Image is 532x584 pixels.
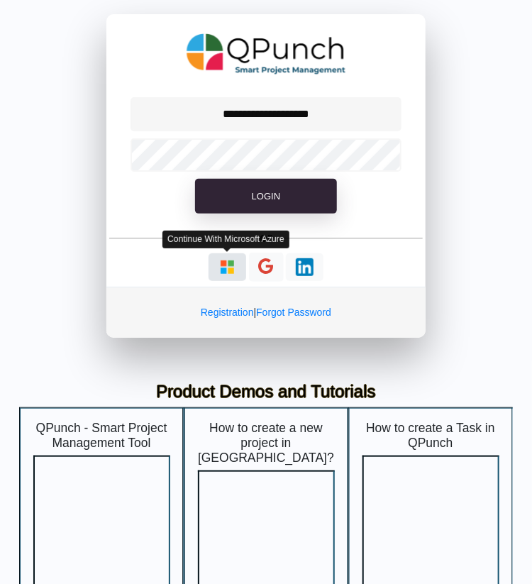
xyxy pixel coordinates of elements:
button: Continue With LinkedIn [286,253,323,281]
span: Login [252,191,280,202]
a: Registration [201,307,254,318]
img: Loading... [296,258,314,276]
h5: How to create a new project in [GEOGRAPHIC_DATA]? [198,421,335,465]
h3: Product Demos and Tutorials [30,382,502,402]
button: Continue With Google [249,253,284,282]
img: QPunch [187,28,346,79]
h5: How to create a Task in QPunch [362,421,499,451]
img: Loading... [218,258,236,276]
div: | [106,287,426,338]
button: Login [195,179,337,214]
a: Forgot Password [256,307,331,318]
h5: QPunch - Smart Project Management Tool [33,421,170,451]
div: Continue With Microsoft Azure [162,231,289,248]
